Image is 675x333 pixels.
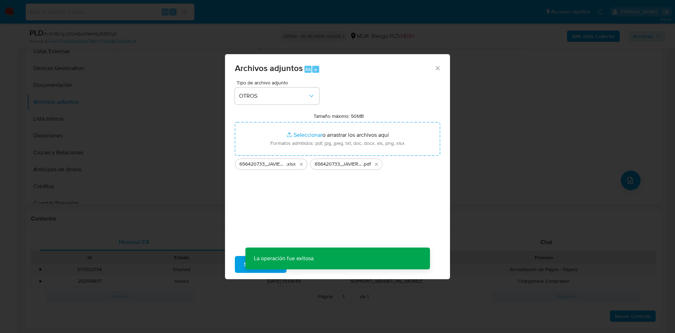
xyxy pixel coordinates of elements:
button: Cerrar [434,65,441,71]
button: Eliminar 656420733_JAVIER ALEJANDRO ATONDO VEGA_JUL25.pdf [372,160,381,168]
span: 656420733_JAVIER [PERSON_NAME] VEGA_JUL25 [239,161,286,168]
button: Eliminar 656420733_JAVIER ALEJANDRO ATONDO VEGA_JUL25.xlsx [297,160,306,168]
span: Archivos adjuntos [235,62,303,74]
span: Cancelar [298,257,321,272]
span: .pdf [363,161,371,168]
span: 656420733_JAVIER [PERSON_NAME] VEGA_JUL25 [315,161,363,168]
span: OTROS [239,92,308,100]
span: Subir archivo [244,257,277,272]
span: a [314,66,317,73]
span: Alt [305,66,311,73]
span: .xlsx [286,161,296,168]
button: Subir archivo [235,256,287,273]
button: OTROS [235,88,319,104]
ul: Archivos seleccionados [235,156,440,170]
label: Tamaño máximo: 50MB [314,113,364,119]
p: La operación fue exitosa [245,248,322,269]
span: Tipo de archivo adjunto [237,80,321,85]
